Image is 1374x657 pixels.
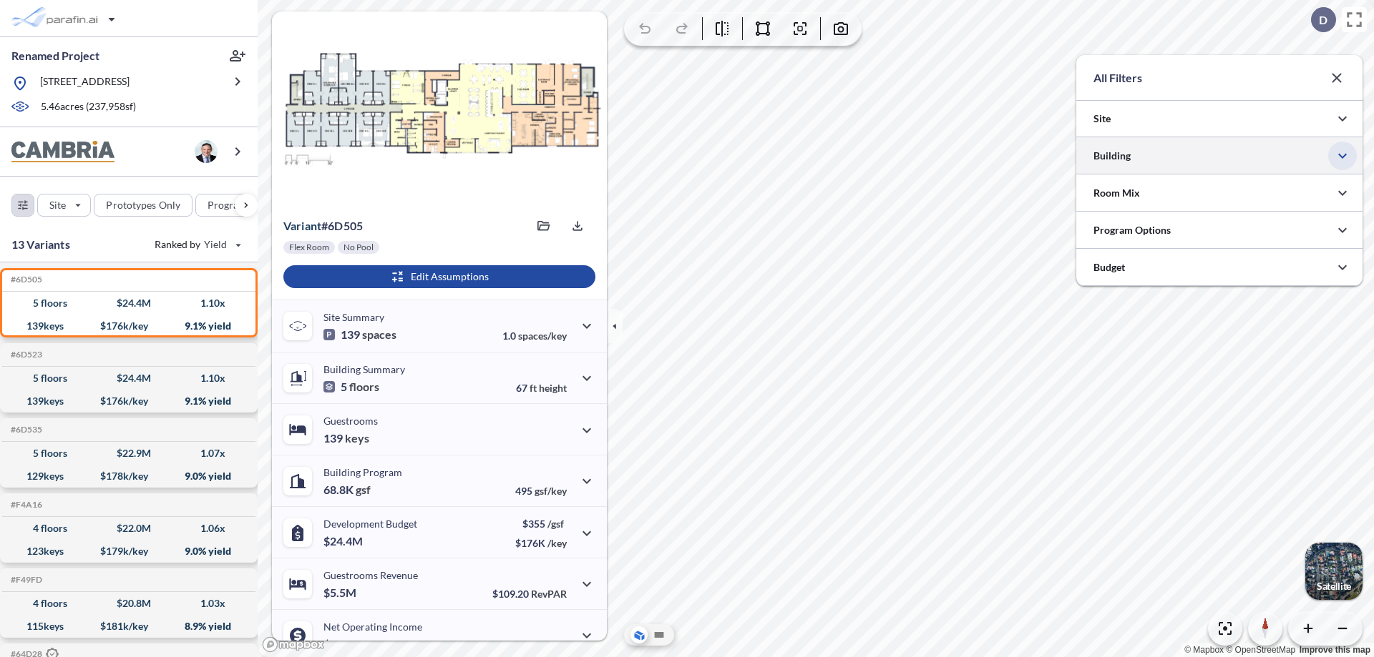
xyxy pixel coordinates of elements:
span: keys [345,431,369,445]
p: Guestrooms Revenue [323,569,418,581]
p: $355 [515,518,567,530]
p: 139 [323,327,396,342]
button: Switcher ImageSatellite [1305,543,1363,600]
span: height [539,382,567,394]
p: D [1319,14,1327,26]
p: 139 [323,431,369,445]
p: $5.5M [323,586,359,600]
p: 40.0% [506,639,567,651]
span: /gsf [547,518,564,530]
p: Development Budget [323,518,417,530]
img: Switcher Image [1305,543,1363,600]
p: 5 [323,380,379,394]
span: RevPAR [531,588,567,600]
p: 495 [515,485,567,497]
p: Site [1093,112,1111,126]
button: Prototypes Only [94,194,193,217]
p: $2.2M [323,637,359,651]
span: floors [349,380,379,394]
p: Flex Room [289,242,329,253]
p: 5.46 acres ( 237,958 sf) [41,99,136,115]
p: $24.4M [323,534,365,548]
span: spaces [362,327,396,342]
h5: Click to copy the code [8,350,42,360]
button: Program [195,194,273,217]
h5: Click to copy the code [8,425,42,435]
p: Budget [1093,260,1125,275]
p: 68.8K [323,483,371,497]
h5: Click to copy the code [8,500,42,510]
p: All Filters [1093,69,1142,87]
p: Room Mix [1093,186,1140,200]
p: Site [49,198,66,212]
p: Building Program [323,466,402,478]
img: user logo [195,140,218,163]
h5: Click to copy the code [8,575,42,585]
button: Ranked by Yield [143,233,250,256]
a: Mapbox homepage [262,636,325,653]
button: Aerial View [630,626,648,643]
p: Satellite [1317,581,1351,592]
p: Program Options [1093,223,1171,237]
p: Site Summary [323,311,384,323]
h5: Click to copy the code [8,275,42,285]
p: Net Operating Income [323,621,422,633]
span: Yield [204,237,228,252]
span: margin [535,639,567,651]
p: $109.20 [492,588,567,600]
span: spaces/key [518,330,567,342]
button: Site [37,194,91,217]
p: 1.0 [502,330,567,342]
span: ft [530,382,537,394]
img: BrandImage [11,141,114,163]
p: 13 Variants [11,236,70,253]
span: gsf/key [535,485,567,497]
span: Variant [283,219,321,232]
p: Building Summary [323,363,405,375]
p: # 6d505 [283,219,363,233]
p: Renamed Project [11,48,99,64]
span: /key [547,537,567,549]
p: Edit Assumptions [411,270,489,284]
button: Site Plan [651,626,668,643]
p: Guestrooms [323,415,378,427]
p: 67 [516,382,567,394]
p: $176K [515,537,567,549]
p: Program [208,198,248,212]
span: gsf [356,483,371,497]
a: Improve this map [1300,645,1370,655]
p: No Pool [343,242,374,253]
p: [STREET_ADDRESS] [40,74,130,92]
a: OpenStreetMap [1226,645,1295,655]
p: Prototypes Only [106,198,180,212]
button: Edit Assumptions [283,265,595,288]
a: Mapbox [1184,645,1224,655]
